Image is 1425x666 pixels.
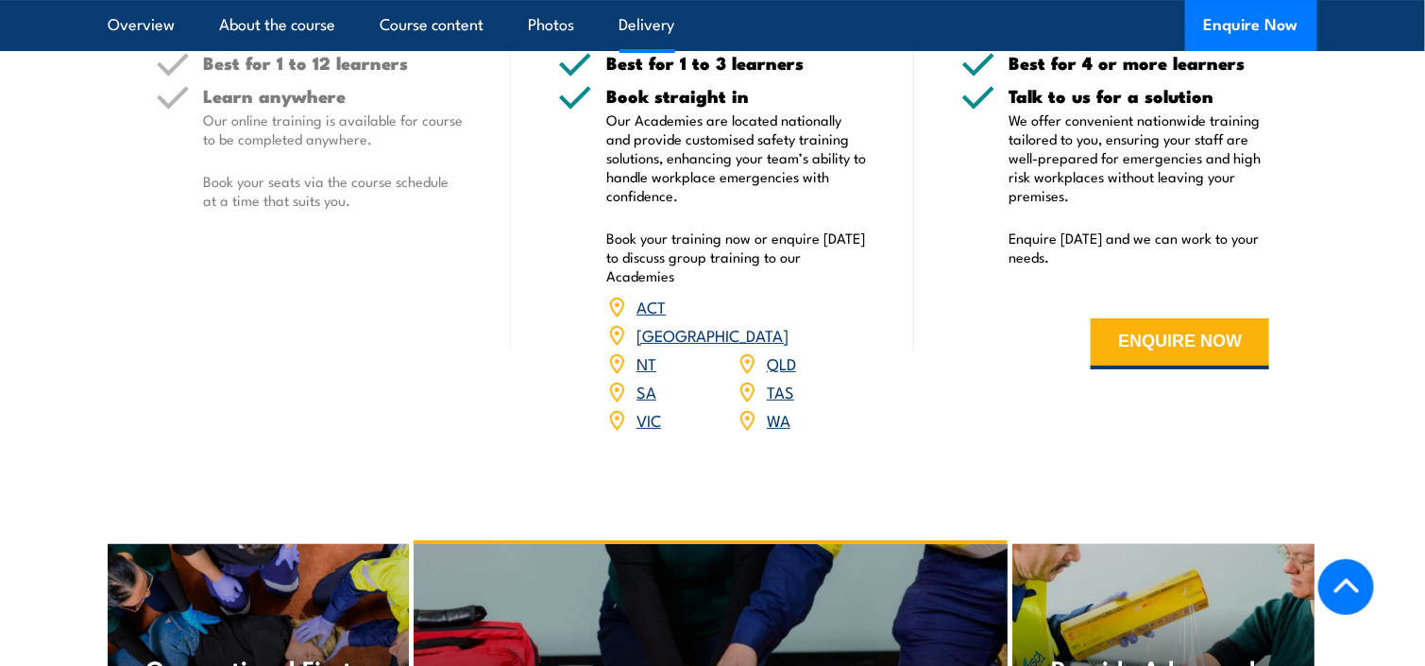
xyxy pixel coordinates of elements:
[204,111,465,148] p: Our online training is available for course to be completed anywhere.
[767,351,796,374] a: QLD
[636,380,656,402] a: SA
[606,87,867,105] h5: Book straight in
[1009,229,1270,266] p: Enquire [DATE] and we can work to your needs.
[767,380,794,402] a: TAS
[204,87,465,105] h5: Learn anywhere
[1009,111,1270,205] p: We offer convenient nationwide training tailored to you, ensuring your staff are well-prepared fo...
[1009,54,1270,72] h5: Best for 4 or more learners
[1091,318,1269,369] button: ENQUIRE NOW
[636,323,789,346] a: [GEOGRAPHIC_DATA]
[606,54,867,72] h5: Best for 1 to 3 learners
[636,408,661,431] a: VIC
[636,351,656,374] a: NT
[636,295,666,317] a: ACT
[606,111,867,205] p: Our Academies are located nationally and provide customised safety training solutions, enhancing ...
[606,229,867,285] p: Book your training now or enquire [DATE] to discuss group training to our Academies
[767,408,790,431] a: WA
[1009,87,1270,105] h5: Talk to us for a solution
[204,172,465,210] p: Book your seats via the course schedule at a time that suits you.
[204,54,465,72] h5: Best for 1 to 12 learners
